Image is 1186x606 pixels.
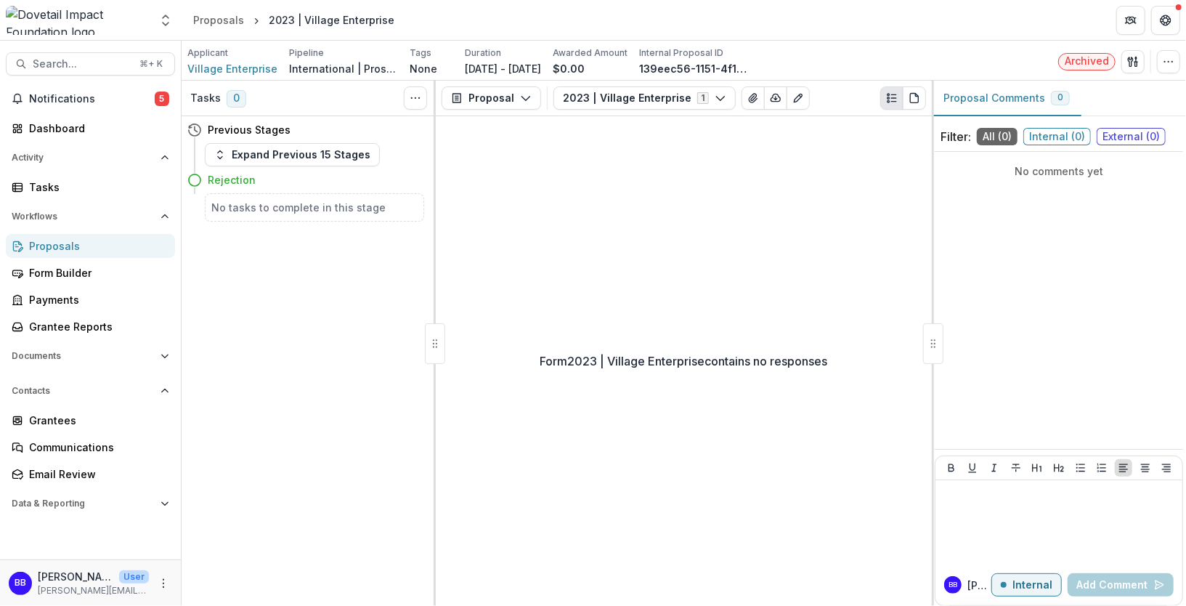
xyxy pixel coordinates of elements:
span: Contacts [12,386,155,396]
a: Proposals [187,9,250,31]
img: Dovetail Impact Foundation logo [6,6,150,35]
button: Search... [6,52,175,76]
div: Proposals [29,238,163,254]
a: Tasks [6,175,175,199]
p: Form 2023 | Village Enterprise contains no responses [540,352,828,370]
p: None [410,61,437,76]
div: Bryan Bahizi [949,581,957,589]
button: PDF view [903,86,926,110]
p: Applicant [187,47,228,60]
h5: No tasks to complete in this stage [211,200,418,215]
p: Tags [410,47,431,60]
span: All ( 0 ) [977,128,1018,145]
button: Get Help [1151,6,1180,35]
span: 0 [1057,92,1063,102]
button: Bullet List [1072,459,1089,477]
button: More [155,575,172,592]
p: User [119,570,149,583]
div: Form Builder [29,265,163,280]
h4: Rejection [208,172,256,187]
p: Awarded Amount [553,47,627,60]
span: 0 [227,90,246,108]
button: Expand Previous 15 Stages [205,143,380,166]
p: Pipeline [289,47,324,60]
div: Email Review [29,466,163,482]
div: Proposals [193,12,244,28]
div: Payments [29,292,163,307]
button: Heading 1 [1028,459,1046,477]
p: 139eec56-1151-4f17-9b93-cdaad4177d66 [639,61,748,76]
span: Workflows [12,211,155,222]
button: Plaintext view [880,86,903,110]
a: Village Enterprise [187,61,277,76]
span: Internal ( 0 ) [1023,128,1091,145]
a: Payments [6,288,175,312]
button: Open Documents [6,344,175,368]
div: Bryan Bahizi [15,578,26,588]
a: Dashboard [6,116,175,140]
a: Email Review [6,462,175,486]
p: Internal [1012,579,1052,591]
a: Proposals [6,234,175,258]
span: Activity [12,153,155,163]
span: Notifications [29,93,155,105]
a: Communications [6,435,175,459]
button: Open Data & Reporting [6,492,175,515]
p: $0.00 [553,61,585,76]
p: Internal Proposal ID [639,47,723,60]
div: ⌘ + K [137,56,166,72]
p: [DATE] - [DATE] [465,61,541,76]
button: Add Comment [1068,573,1174,597]
div: Tasks [29,179,163,195]
button: 2023 | Village Enterprise1 [553,86,736,110]
button: Ordered List [1093,459,1110,477]
p: International | Prospects Pipeline [289,61,398,76]
p: No comments yet [941,163,1177,179]
div: Dashboard [29,121,163,136]
button: Open Activity [6,146,175,169]
button: Notifications5 [6,87,175,110]
div: 2023 | Village Enterprise [269,12,394,28]
button: Proposal Comments [932,81,1081,116]
span: Data & Reporting [12,498,155,509]
p: [PERSON_NAME] [967,578,991,593]
button: Heading 2 [1050,459,1068,477]
a: Form Builder [6,261,175,285]
button: Open entity switcher [155,6,176,35]
span: 5 [155,92,169,106]
p: [PERSON_NAME] [38,569,113,584]
span: Search... [33,58,131,70]
p: Filter: [941,128,971,145]
div: Communications [29,440,163,455]
button: Align Center [1137,459,1154,477]
button: Open Workflows [6,205,175,228]
button: Toggle View Cancelled Tasks [404,86,427,110]
span: Archived [1065,55,1109,68]
button: Align Right [1158,459,1175,477]
button: Proposal [442,86,541,110]
button: Underline [964,459,981,477]
a: Grantees [6,408,175,432]
div: Grantee Reports [29,319,163,334]
button: Bold [943,459,960,477]
h4: Previous Stages [208,122,291,137]
button: Italicize [986,459,1003,477]
a: Grantee Reports [6,315,175,339]
h3: Tasks [190,92,221,105]
p: [PERSON_NAME][EMAIL_ADDRESS][DOMAIN_NAME] [38,584,149,597]
button: Internal [991,573,1062,597]
button: Open Contacts [6,379,175,403]
button: Strike [1007,459,1025,477]
p: Duration [465,47,501,60]
button: View Attached Files [742,86,765,110]
div: Grantees [29,413,163,428]
span: Documents [12,351,155,361]
button: Align Left [1115,459,1132,477]
button: Edit as form [787,86,810,110]
span: External ( 0 ) [1097,128,1166,145]
nav: breadcrumb [187,9,400,31]
button: Partners [1116,6,1145,35]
